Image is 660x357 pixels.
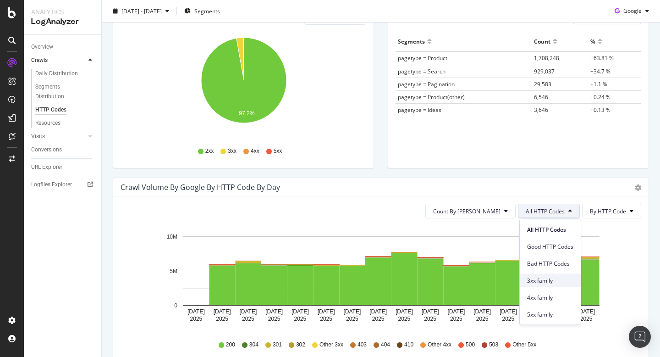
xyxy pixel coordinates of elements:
[31,42,53,52] div: Overview
[318,308,335,315] text: [DATE]
[527,242,573,251] span: Good HTTP Codes
[31,145,95,155] a: Conversions
[35,69,95,78] a: Daily Distribution
[590,80,607,88] span: +1.1 %
[527,259,573,268] span: Bad HTTP Codes
[534,106,548,114] span: 3,646
[35,105,95,115] a: HTTP Codes
[500,308,517,315] text: [DATE]
[121,226,641,332] svg: A chart.
[121,183,280,192] div: Crawl Volume by google by HTTP Code by Day
[527,276,573,284] span: 3xx family
[398,34,425,49] div: Segments
[580,316,593,322] text: 2025
[422,308,439,315] text: [DATE]
[357,341,367,349] span: 403
[239,308,257,315] text: [DATE]
[228,147,236,155] span: 3xx
[398,106,441,114] span: pagetype = Ideas
[629,326,651,348] div: Open Intercom Messenger
[31,56,48,65] div: Crawls
[174,302,177,309] text: 0
[611,4,653,18] button: Google
[31,132,45,141] div: Visits
[35,82,95,101] a: Segments Distribution
[31,180,72,190] div: Logfiles Explorer
[31,162,95,172] a: URL Explorer
[534,67,555,75] span: 929,037
[35,105,66,115] div: HTTP Codes
[31,180,95,190] a: Logfiles Explorer
[526,207,565,215] span: All HTTP Codes
[473,308,491,315] text: [DATE]
[291,308,309,315] text: [DATE]
[346,316,358,322] text: 2025
[31,42,95,52] a: Overview
[635,184,641,191] div: gear
[31,145,62,155] div: Conversions
[31,162,62,172] div: URL Explorer
[372,316,385,322] text: 2025
[534,54,559,62] span: 1,708,248
[226,341,235,349] span: 200
[590,67,610,75] span: +34.7 %
[35,69,78,78] div: Daily Distribution
[590,106,610,114] span: +0.13 %
[214,308,231,315] text: [DATE]
[502,316,515,322] text: 2025
[623,7,642,15] span: Google
[109,4,173,18] button: [DATE] - [DATE]
[181,4,224,18] button: Segments
[398,67,445,75] span: pagetype = Search
[319,341,343,349] span: Other 3xx
[31,132,86,141] a: Visits
[205,147,214,155] span: 2xx
[428,341,451,349] span: Other 4xx
[450,316,462,322] text: 2025
[398,80,455,88] span: pagetype = Pagination
[190,316,203,322] text: 2025
[518,204,580,218] button: All HTTP Codes
[273,341,282,349] span: 301
[167,234,177,240] text: 10M
[590,93,610,101] span: +0.24 %
[512,341,536,349] span: Other 5xx
[296,341,305,349] span: 302
[398,54,447,62] span: pagetype = Product
[534,93,548,101] span: 6,546
[577,308,595,315] text: [DATE]
[425,204,516,218] button: Count By [PERSON_NAME]
[590,207,626,215] span: By HTTP Code
[170,268,177,274] text: 5M
[527,310,573,318] span: 5xx family
[294,316,307,322] text: 2025
[466,341,475,349] span: 500
[404,341,413,349] span: 410
[534,80,551,88] span: 29,583
[381,341,390,349] span: 404
[31,7,94,17] div: Analytics
[265,308,283,315] text: [DATE]
[239,110,254,117] text: 97.2%
[268,316,280,322] text: 2025
[343,308,361,315] text: [DATE]
[447,308,465,315] text: [DATE]
[527,293,573,301] span: 4xx family
[398,93,465,101] span: pagetype = Product(other)
[35,118,95,128] a: Resources
[121,32,366,139] svg: A chart.
[251,147,259,155] span: 4xx
[320,316,332,322] text: 2025
[476,316,489,322] text: 2025
[242,316,254,322] text: 2025
[433,207,500,215] span: Count By Day
[35,82,86,101] div: Segments Distribution
[187,308,205,315] text: [DATE]
[582,204,641,218] button: By HTTP Code
[249,341,258,349] span: 304
[369,308,387,315] text: [DATE]
[31,17,94,27] div: LogAnalyzer
[590,54,614,62] span: +63.81 %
